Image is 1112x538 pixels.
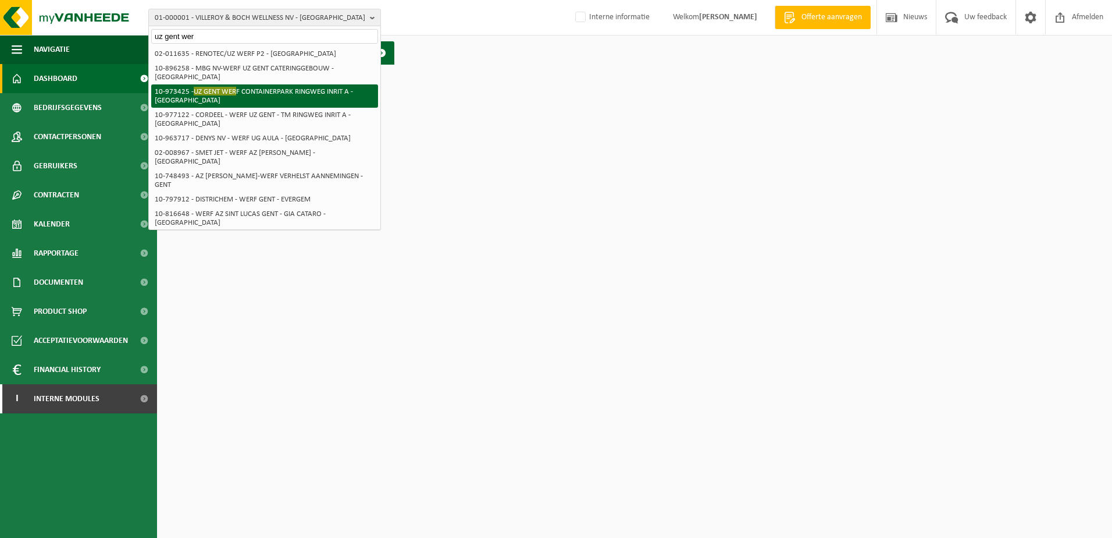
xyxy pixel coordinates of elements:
[194,87,236,95] span: UZ GENT WER
[151,131,378,146] li: 10-963717 - DENYS NV - WERF UG AULA - [GEOGRAPHIC_DATA]
[34,297,87,326] span: Product Shop
[151,61,378,84] li: 10-896258 - MBG NV-WERF UZ GENT CATERINGGEBOUW - [GEOGRAPHIC_DATA]
[34,384,99,413] span: Interne modules
[34,210,70,239] span: Kalender
[155,9,365,27] span: 01-000001 - VILLEROY & BOCH WELLNESS NV - [GEOGRAPHIC_DATA]
[34,355,101,384] span: Financial History
[775,6,871,29] a: Offerte aanvragen
[151,192,378,207] li: 10-797912 - DISTRICHEM - WERF GENT - EVERGEM
[151,207,378,230] li: 10-816648 - WERF AZ SINT LUCAS GENT - GIA CATARO - [GEOGRAPHIC_DATA]
[34,151,77,180] span: Gebruikers
[151,84,378,108] li: 10-973425 - F CONTAINERPARK RINGWEG INRIT A - [GEOGRAPHIC_DATA]
[34,239,79,268] span: Rapportage
[573,9,650,26] label: Interne informatie
[34,93,102,122] span: Bedrijfsgegevens
[799,12,865,23] span: Offerte aanvragen
[34,180,79,210] span: Contracten
[151,29,378,44] input: Zoeken naar gekoppelde vestigingen
[151,47,378,61] li: 02-011635 - RENOTEC/UZ WERF P2 - [GEOGRAPHIC_DATA]
[151,169,378,192] li: 10-748493 - AZ [PERSON_NAME]-WERF VERHELST AANNEMINGEN - GENT
[12,384,22,413] span: I
[34,326,128,355] span: Acceptatievoorwaarden
[34,64,77,93] span: Dashboard
[151,108,378,131] li: 10-977122 - CORDEEL - WERF UZ GENT - TM RINGWEG INRIT A - [GEOGRAPHIC_DATA]
[34,122,101,151] span: Contactpersonen
[151,146,378,169] li: 02-008967 - SMET JET - WERF AZ [PERSON_NAME] - [GEOGRAPHIC_DATA]
[34,268,83,297] span: Documenten
[699,13,757,22] strong: [PERSON_NAME]
[148,9,381,26] button: 01-000001 - VILLEROY & BOCH WELLNESS NV - [GEOGRAPHIC_DATA]
[34,35,70,64] span: Navigatie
